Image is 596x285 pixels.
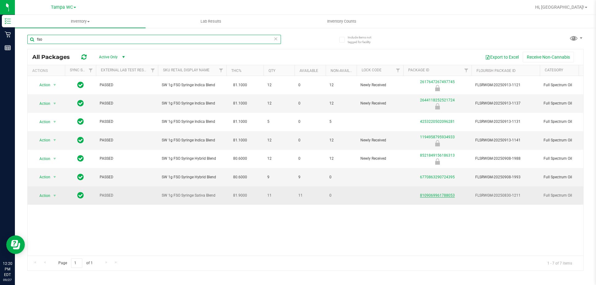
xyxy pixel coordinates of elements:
[32,54,76,60] span: All Packages
[276,15,407,28] a: Inventory Counts
[34,118,51,126] span: Action
[298,82,322,88] span: 0
[51,99,59,108] span: select
[475,174,536,180] span: FLSRWGM-20250908-1993
[420,175,455,179] a: 6770863290724395
[70,68,94,72] a: Sync Status
[544,119,590,125] span: Full Spectrum Oil
[269,69,275,73] a: Qty
[329,156,353,162] span: 12
[230,99,250,108] span: 81.1000
[298,193,322,198] span: 11
[77,136,84,145] span: In Sync
[3,278,12,282] p: 09/27
[100,193,154,198] span: PASSED
[71,258,82,268] input: 1
[216,65,226,76] a: Filter
[329,82,353,88] span: 12
[329,137,353,143] span: 12
[77,173,84,181] span: In Sync
[163,68,210,72] a: Sku Retail Display Name
[27,35,281,44] input: Search Package ID, Item Name, SKU, Lot or Part Number...
[77,99,84,108] span: In Sync
[360,156,400,162] span: Newly Received
[5,18,11,24] inline-svg: Inventory
[34,81,51,89] span: Action
[230,117,250,126] span: 81.1000
[100,119,154,125] span: PASSED
[331,69,358,73] a: Non-Available
[6,235,25,254] iframe: Resource center
[544,82,590,88] span: Full Spectrum Oil
[51,5,73,10] span: Tampa WC
[148,65,158,76] a: Filter
[77,81,84,89] span: In Sync
[230,191,250,200] span: 81.9000
[162,82,223,88] span: SW 1g FSO Syringe Indica Blend
[162,119,223,125] span: SW 1g FSO Syringe Indica Blend
[34,99,51,108] span: Action
[267,82,291,88] span: 12
[15,15,146,28] a: Inventory
[51,173,59,181] span: select
[230,136,250,145] span: 81.1000
[267,174,291,180] span: 9
[267,156,291,162] span: 12
[230,154,250,163] span: 80.6000
[298,174,322,180] span: 9
[100,137,154,143] span: PASSED
[475,193,536,198] span: FLSRWGM-20250830-1211
[329,100,353,106] span: 12
[192,19,230,24] span: Lab Results
[420,80,455,84] a: 2617647267497745
[475,156,536,162] span: FLSRWGM-20250908-1988
[267,119,291,125] span: 5
[51,81,59,89] span: select
[329,119,353,125] span: 5
[230,173,250,182] span: 80.6000
[544,156,590,162] span: Full Spectrum Oil
[544,100,590,106] span: Full Spectrum Oil
[393,65,403,76] a: Filter
[34,173,51,181] span: Action
[542,258,577,268] span: 1 - 7 of 7 items
[15,19,146,24] span: Inventory
[329,174,353,180] span: 0
[298,137,322,143] span: 0
[162,137,223,143] span: SW 1g FSO Syringe Indica Blend
[231,69,242,73] a: THC%
[476,69,516,73] a: Flourish Package ID
[100,174,154,180] span: PASSED
[298,119,322,125] span: 0
[162,174,223,180] span: SW 1g FSO Syringe Hybrid Blend
[267,137,291,143] span: 12
[475,119,536,125] span: FLSRWGM-20250913-1131
[329,193,353,198] span: 0
[5,45,11,51] inline-svg: Reports
[360,82,400,88] span: Newly Received
[408,68,429,72] a: Package ID
[523,52,574,62] button: Receive Non-Cannabis
[53,258,98,268] span: Page of 1
[51,118,59,126] span: select
[51,154,59,163] span: select
[162,193,223,198] span: SW 1g FSO Syringe Sativa Blend
[475,137,536,143] span: FLSRWGM-20250913-1141
[77,191,84,200] span: In Sync
[544,137,590,143] span: Full Spectrum Oil
[420,98,455,102] a: 2644118252521724
[267,193,291,198] span: 11
[34,191,51,200] span: Action
[544,174,590,180] span: Full Spectrum Oil
[5,31,11,38] inline-svg: Retail
[481,52,523,62] button: Export to Excel
[100,156,154,162] span: PASSED
[3,261,12,278] p: 12:20 PM EDT
[420,153,455,158] a: 8521849156186313
[300,69,318,73] a: Available
[348,35,379,44] span: Include items not tagged for facility
[360,100,400,106] span: Newly Received
[34,154,51,163] span: Action
[146,15,276,28] a: Lab Results
[86,65,96,76] a: Filter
